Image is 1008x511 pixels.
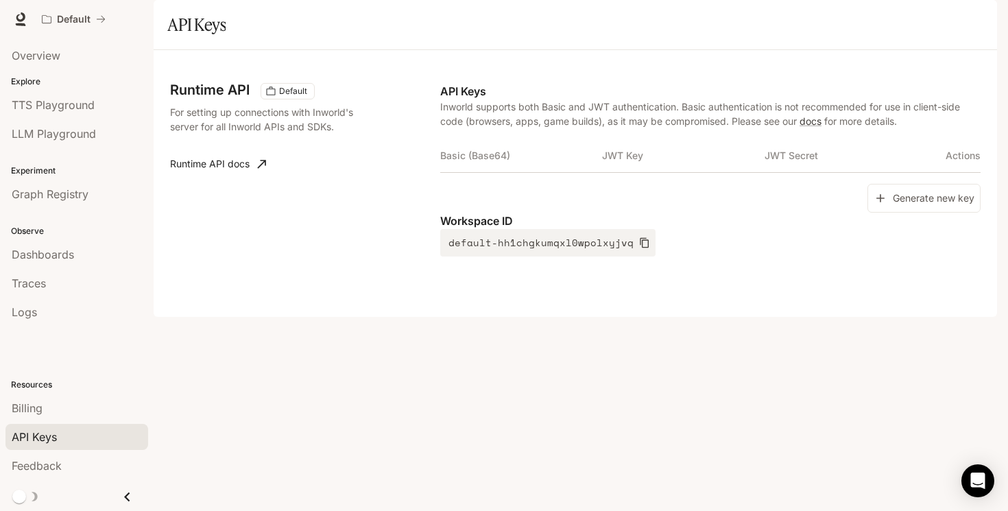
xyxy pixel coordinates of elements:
[440,99,981,128] p: Inworld supports both Basic and JWT authentication. Basic authentication is not recommended for u...
[261,83,315,99] div: These keys will apply to your current workspace only
[440,83,981,99] p: API Keys
[867,184,981,213] button: Generate new key
[440,229,656,257] button: default-hh1chgkumqxl0wpolxyjvq
[440,213,981,229] p: Workspace ID
[165,150,272,178] a: Runtime API docs
[170,105,364,134] p: For setting up connections with Inworld's server for all Inworld APIs and SDKs.
[440,139,602,172] th: Basic (Base64)
[170,83,250,97] h3: Runtime API
[926,139,981,172] th: Actions
[274,85,313,97] span: Default
[765,139,926,172] th: JWT Secret
[57,14,91,25] p: Default
[800,115,821,127] a: docs
[167,11,226,38] h1: API Keys
[36,5,112,33] button: All workspaces
[602,139,764,172] th: JWT Key
[961,464,994,497] div: Open Intercom Messenger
